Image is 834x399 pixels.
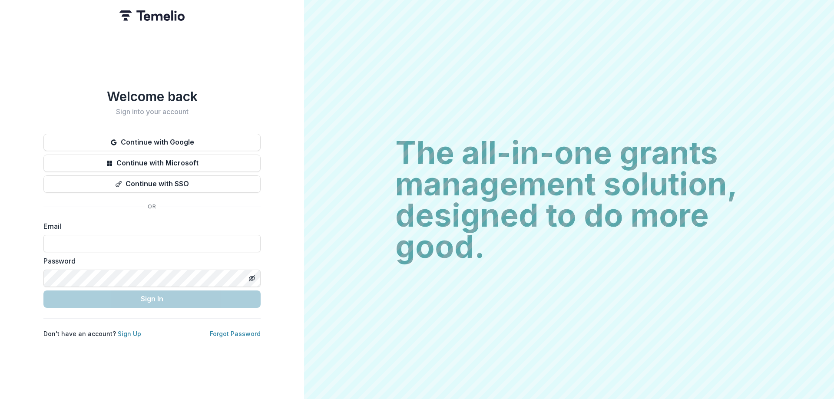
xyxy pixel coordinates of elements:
button: Toggle password visibility [245,271,259,285]
button: Continue with Microsoft [43,155,261,172]
label: Password [43,256,255,266]
img: Temelio [119,10,185,21]
h2: Sign into your account [43,108,261,116]
button: Continue with Google [43,134,261,151]
a: Forgot Password [210,330,261,337]
h1: Welcome back [43,89,261,104]
a: Sign Up [118,330,141,337]
p: Don't have an account? [43,329,141,338]
button: Continue with SSO [43,175,261,193]
label: Email [43,221,255,231]
button: Sign In [43,290,261,308]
